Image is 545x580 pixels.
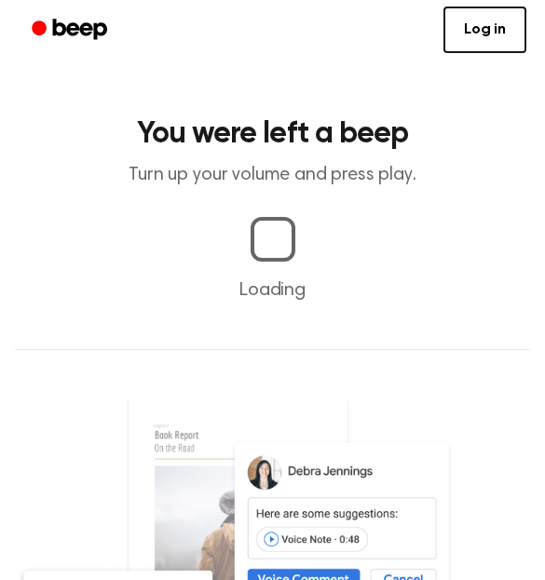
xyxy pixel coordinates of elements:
a: Beep [19,12,124,48]
p: Loading [15,277,530,304]
h1: You were left a beep [15,119,530,149]
p: Turn up your volume and press play. [15,164,530,187]
a: Log in [443,7,526,53]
